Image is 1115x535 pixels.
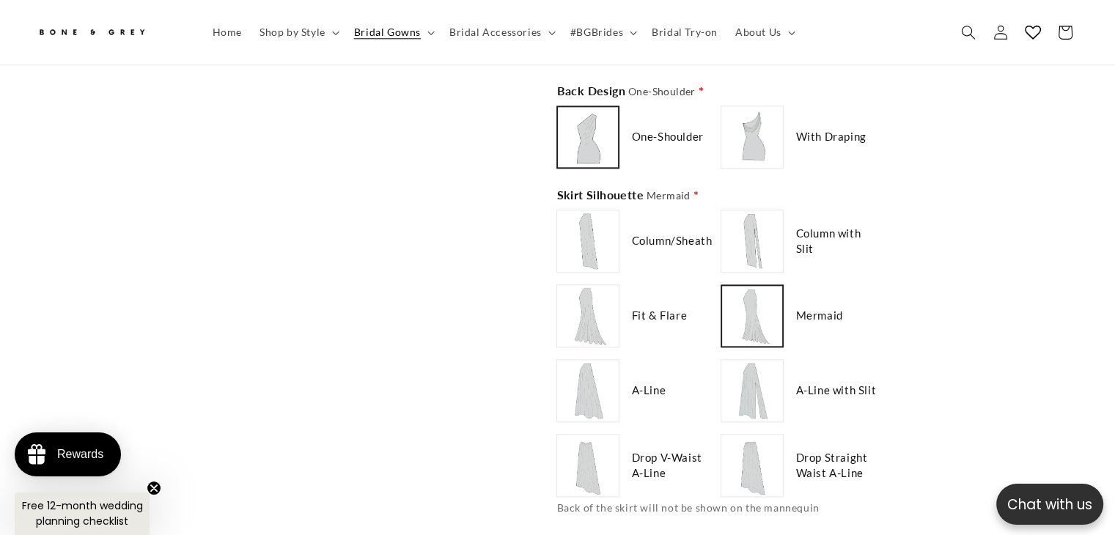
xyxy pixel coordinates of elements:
span: Column/Sheath [631,233,712,248]
summary: Bridal Accessories [441,17,562,48]
span: Drop Straight Waist A-Line [795,450,879,481]
img: https://cdn.shopify.com/s/files/1/0750/3832/7081/files/mermaid_dee7e2e6-f0b9-4e85-9a0c-8360725759... [724,287,781,344]
img: https://cdn.shopify.com/s/files/1/0750/3832/7081/files/one-shoulder-thin-back_ec52b01c-6a06-48e1-... [723,108,781,166]
span: Column with Slit [795,226,879,257]
span: One-Shoulder [631,129,703,144]
span: Home [213,26,242,39]
span: About Us [735,26,781,39]
span: Skirt Silhouette [556,186,690,204]
summary: Search [952,16,985,48]
img: https://cdn.shopify.com/s/files/1/0750/3832/7081/files/a-line_slit_3a481983-194c-46fe-90b3-ce96d0... [723,361,781,420]
span: Fit & Flare [631,308,687,323]
img: https://cdn.shopify.com/s/files/1/0750/3832/7081/files/drop-straight-waist-aline_17ac0158-d5ad-45... [723,436,781,495]
span: Free 12-month wedding planning checklist [22,498,143,528]
span: Bridal Try-on [652,26,718,39]
span: Bridal Accessories [449,26,542,39]
summary: About Us [726,17,801,48]
span: Back Design [556,82,695,100]
a: Home [204,17,251,48]
button: Close teaser [147,481,161,495]
span: Mermaid [795,308,842,323]
span: With Draping [795,129,866,144]
summary: #BGBrides [562,17,643,48]
span: A-Line with Slit [795,383,876,398]
span: Back of the skirt will not be shown on the mannequin [556,501,819,514]
img: https://cdn.shopify.com/s/files/1/0750/3832/7081/files/column_b63d2362-462d-4147-b160-3913c547a70... [559,212,617,270]
span: A-Line [631,383,666,398]
a: Bone and Grey Bridal [32,15,189,50]
img: https://cdn.shopify.com/s/files/1/0750/3832/7081/files/fit_and_flare_4a72e90a-0f71-42d7-a592-d461... [559,287,617,345]
img: Bone and Grey Bridal [37,21,147,45]
a: Bridal Try-on [643,17,726,48]
div: Rewards [57,448,103,461]
button: Open chatbox [996,484,1103,525]
div: Free 12-month wedding planning checklistClose teaser [15,492,150,535]
span: #BGBrides [570,26,623,39]
p: Chat with us [996,494,1103,515]
summary: Bridal Gowns [345,17,441,48]
span: Shop by Style [260,26,325,39]
img: https://cdn.shopify.com/s/files/1/0750/3832/7081/files/drop-v-waist-aline_078bfe7f-748c-4646-87b8... [559,436,617,495]
span: Mermaid [647,189,691,202]
span: Bridal Gowns [354,26,421,39]
span: One-Shoulder [628,85,696,97]
img: https://cdn.shopify.com/s/files/1/0750/3832/7081/files/column_with_slit_95bf325b-2d13-487d-92d3-c... [723,212,781,270]
img: https://cdn.shopify.com/s/files/1/0750/3832/7081/files/one-shoulder_back_629a4ea0-b2c4-4403-8c84-... [559,108,617,166]
span: Drop V-Waist A-Line [631,450,715,481]
img: https://cdn.shopify.com/s/files/1/0750/3832/7081/files/a-line_37bf069e-4231-4b1a-bced-7ad1a487183... [559,361,617,420]
summary: Shop by Style [251,17,345,48]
